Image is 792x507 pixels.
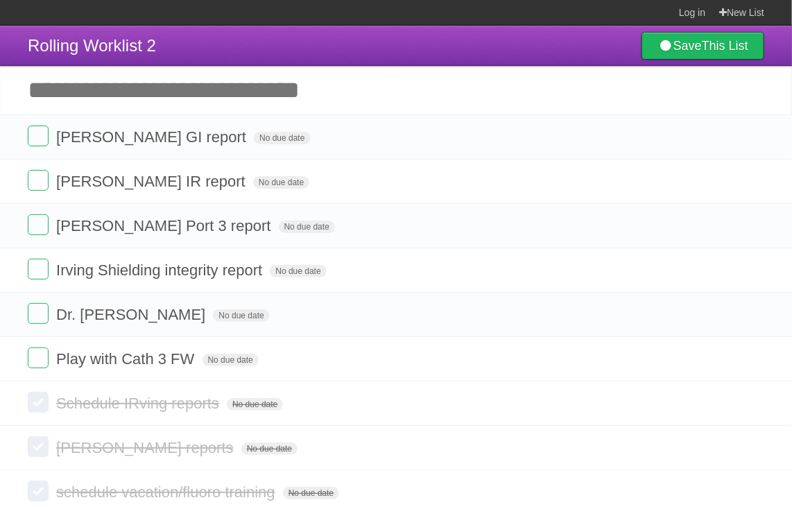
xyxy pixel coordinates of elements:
[241,442,298,455] span: No due date
[28,170,49,191] label: Done
[227,398,283,411] span: No due date
[28,481,49,501] label: Done
[642,32,764,60] a: SaveThis List
[254,132,310,144] span: No due date
[253,176,309,189] span: No due date
[28,436,49,457] label: Done
[56,128,250,146] span: [PERSON_NAME] GI report
[56,173,249,190] span: [PERSON_NAME] IR report
[56,350,198,368] span: Play with Cath 3 FW
[702,39,748,53] b: This List
[283,487,339,499] span: No due date
[279,221,335,233] span: No due date
[56,217,274,234] span: [PERSON_NAME] Port 3 report
[56,483,279,501] span: schedule vacation/fluoro training
[56,395,223,412] span: Schedule IRving reports
[270,265,326,277] span: No due date
[28,392,49,413] label: Done
[28,347,49,368] label: Done
[28,36,156,55] span: Rolling Worklist 2
[213,309,269,322] span: No due date
[56,261,266,279] span: Irving Shielding integrity report
[28,214,49,235] label: Done
[56,439,237,456] span: [PERSON_NAME] reports
[28,303,49,324] label: Done
[56,306,209,323] span: Dr. [PERSON_NAME]
[28,259,49,280] label: Done
[28,126,49,146] label: Done
[203,354,259,366] span: No due date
